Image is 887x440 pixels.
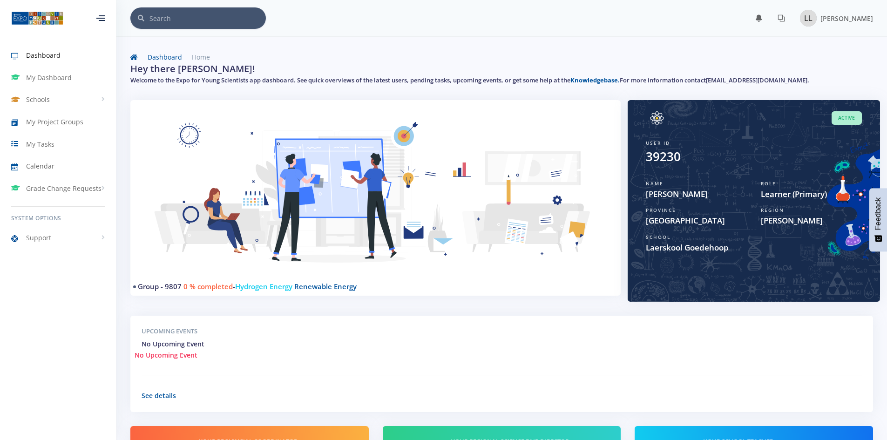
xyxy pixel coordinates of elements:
[142,339,204,348] span: No Upcoming Event
[130,52,873,62] nav: breadcrumb
[820,14,873,23] span: [PERSON_NAME]
[26,117,83,127] span: My Project Groups
[142,327,862,336] h5: Upcoming Events
[26,50,61,60] span: Dashboard
[874,197,882,230] span: Feedback
[294,282,357,291] span: Renewable Energy
[135,350,197,360] span: No Upcoming Event
[570,76,620,84] a: Knowledgebase.
[26,95,50,104] span: Schools
[646,188,747,200] span: [PERSON_NAME]
[26,233,51,243] span: Support
[130,76,873,85] h5: Welcome to the Expo for Young Scientists app dashboard. See quick overviews of the latest users, ...
[646,111,668,125] img: Image placeholder
[142,111,609,289] img: Learner
[761,207,784,213] span: Region
[11,214,105,223] h6: System Options
[800,10,817,27] img: Image placeholder
[646,242,862,254] span: Laerskool Goedehoop
[142,391,176,400] a: See details
[646,234,670,240] span: School
[26,161,54,171] span: Calendar
[130,62,255,76] h2: Hey there [PERSON_NAME]!
[182,52,210,62] li: Home
[706,76,807,84] a: [EMAIL_ADDRESS][DOMAIN_NAME]
[869,188,887,251] button: Feedback - Show survey
[149,7,266,29] input: Search
[761,180,776,187] span: Role
[646,140,670,146] span: User ID
[792,8,873,28] a: Image placeholder [PERSON_NAME]
[832,111,862,125] span: Active
[138,281,606,292] h4: -
[646,148,681,166] div: 39230
[646,207,676,213] span: Province
[761,188,862,200] span: Learner (Primary)
[646,215,747,227] span: [GEOGRAPHIC_DATA]
[235,282,292,291] span: Hydrogen Energy
[148,53,182,61] a: Dashboard
[26,73,72,82] span: My Dashboard
[138,282,182,291] a: Group - 9807
[26,139,54,149] span: My Tasks
[11,11,63,26] img: ...
[761,215,862,227] span: [PERSON_NAME]
[646,180,664,187] span: Name
[26,183,102,193] span: Grade Change Requests
[183,282,233,291] span: 0 % completed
